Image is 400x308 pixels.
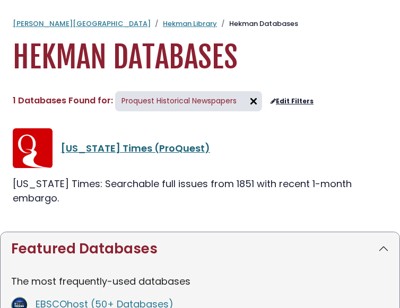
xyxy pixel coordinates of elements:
[245,93,262,110] img: arr097.svg
[271,98,314,105] a: Edit Filters
[11,274,389,288] p: The most frequently-used databases
[217,19,298,29] li: Hekman Databases
[13,19,387,29] nav: breadcrumb
[163,19,217,29] a: Hekman Library
[13,177,387,205] div: [US_STATE] Times: Searchable full issues from 1851 with recent 1-month embargo.
[13,40,387,75] h1: Hekman Databases
[1,232,399,266] button: Featured Databases
[61,142,210,155] a: [US_STATE] Times (ProQuest)
[13,94,113,107] span: 1 Databases Found for:
[13,19,151,29] a: [PERSON_NAME][GEOGRAPHIC_DATA]
[121,95,237,106] span: Proquest Historical Newspapers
